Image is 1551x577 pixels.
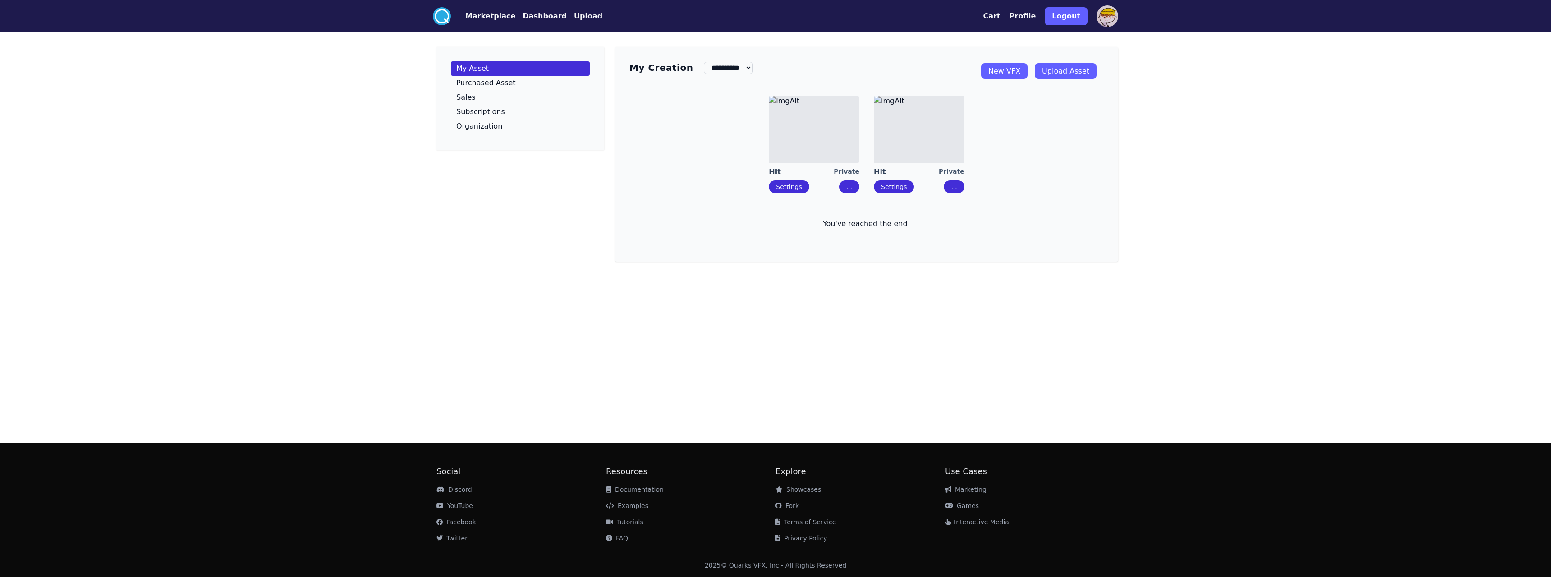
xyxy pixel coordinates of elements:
a: Marketplace [451,11,515,22]
button: Dashboard [523,11,567,22]
a: Twitter [436,535,468,542]
a: Subscriptions [451,105,590,119]
a: Facebook [436,518,476,526]
a: Showcases [775,486,821,493]
img: imgAlt [874,96,964,163]
a: FAQ [606,535,628,542]
img: profile [1097,5,1118,27]
p: My Asset [456,65,489,72]
a: Hit [874,167,939,177]
a: Upload [567,11,602,22]
h2: Social [436,465,606,478]
button: ... [839,180,859,193]
a: Terms of Service [775,518,836,526]
button: Upload [574,11,602,22]
button: Settings [769,180,809,193]
h2: Use Cases [945,465,1115,478]
button: Marketplace [465,11,515,22]
h2: Explore [775,465,945,478]
a: Sales [451,90,590,105]
div: Private [939,167,964,177]
button: Settings [874,180,914,193]
p: Sales [456,94,476,101]
a: Privacy Policy [775,535,827,542]
a: Settings [776,183,802,190]
a: Purchased Asset [451,76,590,90]
a: YouTube [436,502,473,509]
button: ... [944,180,964,193]
p: Organization [456,123,502,130]
h2: Resources [606,465,775,478]
a: New VFX [981,63,1028,79]
button: Cart [983,11,1000,22]
a: Fork [775,502,799,509]
a: Marketing [945,486,987,493]
a: Examples [606,502,648,509]
p: You've reached the end! [629,218,1104,229]
a: Organization [451,119,590,134]
a: Documentation [606,486,664,493]
img: imgAlt [769,96,859,163]
a: Discord [436,486,472,493]
h3: My Creation [629,61,693,74]
a: Games [945,502,979,509]
div: Private [834,167,859,177]
p: Subscriptions [456,108,505,115]
a: Dashboard [515,11,567,22]
button: Profile [1010,11,1036,22]
a: Tutorials [606,518,643,526]
a: Logout [1045,4,1088,29]
button: Logout [1045,7,1088,25]
div: 2025 © Quarks VFX, Inc - All Rights Reserved [705,561,847,570]
a: Interactive Media [945,518,1009,526]
a: Hit [769,167,834,177]
a: Settings [881,183,907,190]
a: My Asset [451,61,590,76]
p: Purchased Asset [456,79,516,87]
a: Upload Asset [1035,63,1097,79]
